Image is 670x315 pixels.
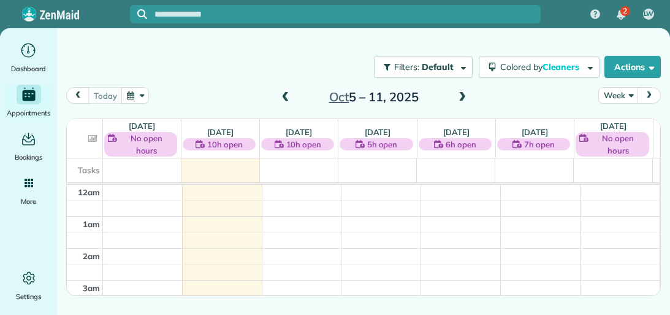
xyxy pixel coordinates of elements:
[329,89,349,104] span: Oct
[88,87,122,104] button: today
[422,61,454,72] span: Default
[524,138,555,150] span: 7h open
[365,127,391,137] a: [DATE]
[623,6,627,16] span: 2
[374,56,473,78] button: Filters: Default
[446,138,476,150] span: 6h open
[598,87,638,104] button: Week
[368,56,473,78] a: Filters: Default
[286,127,312,137] a: [DATE]
[522,127,548,137] a: [DATE]
[600,121,626,131] a: [DATE]
[16,290,42,303] span: Settings
[207,127,234,137] a: [DATE]
[5,85,52,119] a: Appointments
[11,63,46,75] span: Dashboard
[479,56,600,78] button: Colored byCleaners
[83,219,100,229] span: 1am
[21,195,36,208] span: More
[83,251,100,261] span: 2am
[130,9,147,19] button: Focus search
[207,138,243,150] span: 10h open
[644,9,654,19] span: LW
[5,268,52,303] a: Settings
[628,273,658,303] iframe: Intercom live chat
[542,61,582,72] span: Cleaners
[129,121,155,131] a: [DATE]
[78,187,100,197] span: 12am
[367,138,398,150] span: 5h open
[7,107,51,119] span: Appointments
[5,41,52,75] a: Dashboard
[638,87,661,104] button: next
[591,132,645,157] span: No open hours
[137,9,147,19] svg: Focus search
[500,61,584,72] span: Colored by
[15,151,43,163] span: Bookings
[608,1,634,28] div: 2 unread notifications
[394,61,420,72] span: Filters:
[78,165,100,175] span: Tasks
[286,138,322,150] span: 10h open
[443,127,470,137] a: [DATE]
[5,129,52,163] a: Bookings
[604,56,661,78] button: Actions
[83,283,100,293] span: 3am
[120,132,173,157] span: No open hours
[66,87,89,104] button: prev
[297,90,451,104] h2: 5 – 11, 2025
